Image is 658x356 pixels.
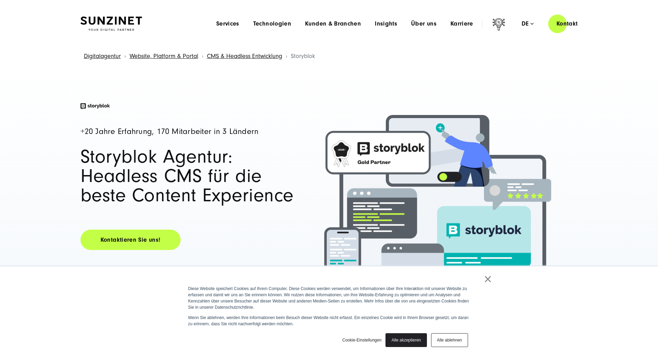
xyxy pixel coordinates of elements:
[375,20,397,27] a: Insights
[484,276,492,282] a: ×
[411,20,437,27] a: Über uns
[216,20,239,27] a: Services
[130,52,198,60] a: Website, Platform & Portal
[548,14,586,33] a: Kontakt
[84,52,121,60] a: Digitalagentur
[305,20,361,27] a: Kunden & Branchen
[291,52,315,60] span: Storyblok
[307,95,570,330] img: Storyblok Agentur SUNZINET
[450,20,473,27] a: Karriere
[431,333,468,347] a: Alle ablehnen
[188,315,470,327] p: Wenn Sie ablehnen, werden Ihre Informationen beim Besuch dieser Website nicht erfasst. Ein einzel...
[80,17,142,31] img: SUNZINET Full Service Digital Agentur
[80,127,299,136] h4: +20 Jahre Erfahrung, 170 Mitarbeiter in 3 Ländern
[207,52,282,60] a: CMS & Headless Entwicklung
[80,230,181,250] a: Kontaktieren Sie uns!
[80,147,299,205] h1: Storyblok Agentur: Headless CMS für die beste Content Experience
[253,20,291,27] a: Technologien
[385,333,427,347] a: Alle akzeptieren
[188,286,470,310] p: Diese Website speichert Cookies auf Ihrem Computer. Diese Cookies werden verwendet, um Informatio...
[80,103,110,109] img: Storyblok Logo Schwarz
[522,20,534,27] div: de
[342,337,381,343] a: Cookie-Einstellungen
